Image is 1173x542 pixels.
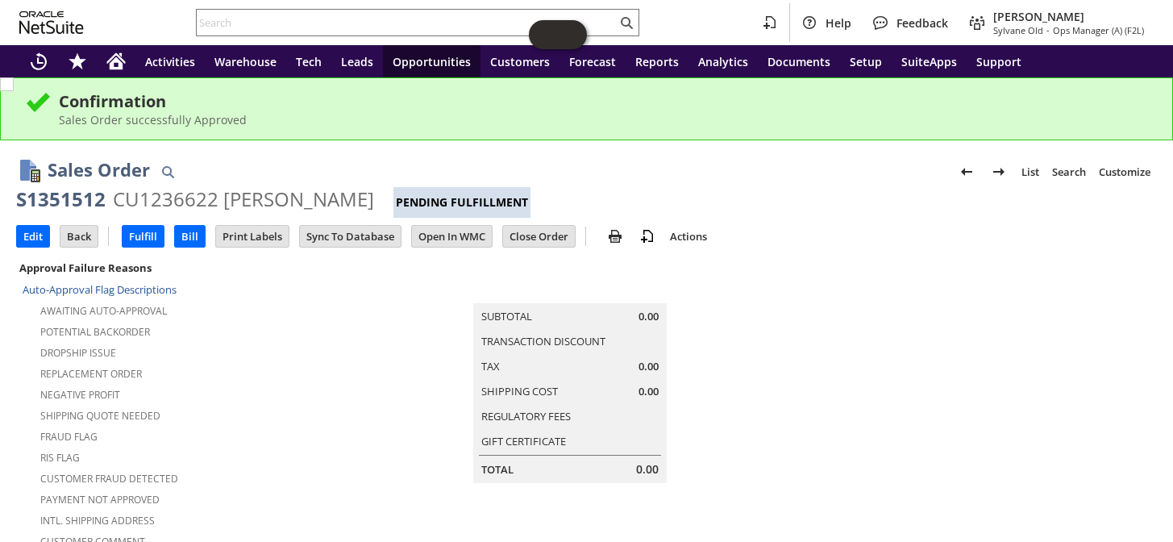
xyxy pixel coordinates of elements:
img: Previous [957,162,976,181]
a: Replacement Order [40,367,142,381]
input: Print Labels [216,226,289,247]
a: Tax [481,359,500,373]
a: Gift Certificate [481,434,566,448]
a: Setup [840,45,892,77]
svg: logo [19,11,84,34]
a: Support [967,45,1031,77]
span: Setup [850,54,882,69]
span: Sylvane Old [993,24,1043,36]
svg: Shortcuts [68,52,87,71]
span: Feedback [896,15,948,31]
div: Pending Fulfillment [393,187,530,218]
input: Open In WMC [412,226,492,247]
svg: Search [617,13,636,32]
div: S1351512 [16,186,106,212]
span: Documents [767,54,830,69]
div: CU1236622 [PERSON_NAME] [113,186,374,212]
span: Oracle Guided Learning Widget. To move around, please hold and drag [558,20,587,49]
a: Home [97,45,135,77]
span: SuiteApps [901,54,957,69]
a: Customer Fraud Detected [40,472,178,486]
a: Regulatory Fees [481,409,571,423]
span: Leads [341,54,373,69]
input: Search [197,13,617,32]
div: Approval Failure Reasons [16,257,390,278]
img: Quick Find [158,162,177,181]
a: Shipping Quote Needed [40,409,160,423]
div: Shortcuts [58,45,97,77]
a: Actions [663,229,713,244]
a: Awaiting Auto-Approval [40,304,167,318]
caption: Summary [473,277,667,303]
input: Close Order [503,226,575,247]
a: Dropship Issue [40,346,116,360]
a: Payment not approved [40,493,160,507]
a: Forecast [559,45,626,77]
a: Negative Profit [40,388,120,402]
a: Warehouse [205,45,286,77]
input: Edit [17,226,49,247]
img: print.svg [605,227,625,246]
div: Confirmation [59,90,1148,112]
a: Customize [1092,159,1157,185]
a: Fraud Flag [40,430,98,444]
span: 0.00 [636,461,659,477]
span: Reports [635,54,679,69]
input: Back [60,226,98,247]
span: 0.00 [638,384,659,399]
a: Transaction Discount [481,334,605,348]
input: Fulfill [123,226,164,247]
h1: Sales Order [48,156,150,183]
a: Search [1046,159,1092,185]
a: Documents [758,45,840,77]
a: SuiteApps [892,45,967,77]
span: 0.00 [638,359,659,374]
span: Support [976,54,1021,69]
a: Analytics [688,45,758,77]
svg: Recent Records [29,52,48,71]
a: Customers [480,45,559,77]
a: Activities [135,45,205,77]
a: Opportunities [383,45,480,77]
span: Customers [490,54,550,69]
a: Reports [626,45,688,77]
a: Subtotal [481,309,532,323]
span: Tech [296,54,322,69]
a: Total [481,462,514,477]
span: Ops Manager (A) (F2L) [1053,24,1144,36]
a: Tech [286,45,331,77]
img: Next [989,162,1009,181]
svg: Home [106,52,126,71]
span: - [1046,24,1050,36]
a: Potential Backorder [40,325,150,339]
span: Analytics [698,54,748,69]
span: Opportunities [393,54,471,69]
iframe: Click here to launch Oracle Guided Learning Help Panel [529,20,587,49]
a: Auto-Approval Flag Descriptions [23,282,177,297]
a: Shipping Cost [481,384,558,398]
span: Forecast [569,54,616,69]
span: Warehouse [214,54,277,69]
input: Sync To Database [300,226,401,247]
span: Activities [145,54,195,69]
a: Intl. Shipping Address [40,514,155,527]
a: Recent Records [19,45,58,77]
a: Leads [331,45,383,77]
a: List [1015,159,1046,185]
span: Help [826,15,851,31]
span: [PERSON_NAME] [993,9,1144,24]
div: Sales Order successfully Approved [59,112,1148,127]
img: add-record.svg [638,227,657,246]
span: 0.00 [638,309,659,324]
a: RIS flag [40,451,80,465]
input: Bill [175,226,205,247]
